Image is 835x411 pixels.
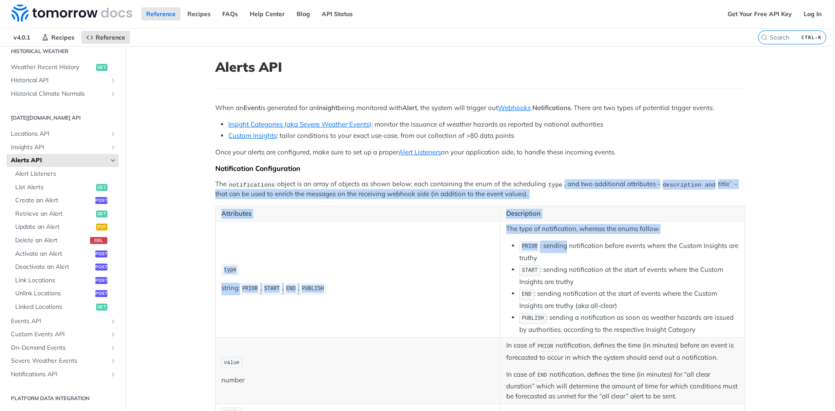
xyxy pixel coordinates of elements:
[11,317,107,326] span: Events API
[7,328,119,341] a: Custom Events APIShow subpages for Custom Events API
[141,7,180,20] a: Reference
[663,181,716,188] span: description and
[7,74,119,87] a: Historical APIShow subpages for Historical API
[90,237,107,244] span: del
[15,183,94,192] span: List Alerts
[110,130,117,137] button: Show subpages for Locations API
[7,114,119,122] h2: [DATE][DOMAIN_NAME] API
[11,330,107,339] span: Custom Events API
[7,341,119,354] a: On-Demand EventsShow subpages for On-Demand Events
[215,59,745,75] h1: Alerts API
[96,64,107,71] span: get
[519,264,739,287] li: : sending notification at the start of events where the Custom Insights are truthy
[110,344,117,351] button: Show subpages for On-Demand Events
[11,221,119,234] a: Update an Alertput
[110,144,117,151] button: Show subpages for Insights API
[761,34,768,41] svg: Search
[221,375,494,385] p: number
[506,369,739,401] p: In case of notification, defines the time (in minutes) for “all clear duration” which will determ...
[215,147,745,157] p: Once your alerts are configured, make sure to set up a proper on your application side, to handle...
[7,394,119,402] h2: Platform DATA integration
[302,286,324,292] span: PUBLISH
[11,261,119,274] a: Deactivate an Alertpost
[228,131,745,141] li: : tailor conditions to your exact use-case, from our collection of >80 data points
[522,291,531,297] span: END
[244,104,261,112] strong: Event
[799,33,824,42] kbd: CTRL-K
[15,210,94,218] span: Retrieve an Alert
[11,156,107,165] span: Alerts API
[11,143,107,152] span: Insights API
[110,77,117,84] button: Show subpages for Historical API
[95,264,107,271] span: post
[519,288,739,311] li: : sending notification at the start of events where the Custom Insights are truthy (aka all-clear)
[498,104,531,112] a: Webhooks
[224,267,237,273] span: type
[506,224,739,234] p: The type of notification, whereas the enums follow
[221,283,494,295] p: string: , , ,
[96,33,125,41] span: Reference
[51,33,74,41] span: Recipes
[15,289,93,298] span: Unlink Locations
[7,47,119,55] h2: Historical Weather
[110,318,117,325] button: Show subpages for Events API
[96,224,107,231] span: put
[11,247,119,261] a: Activate an Alertpost
[522,244,538,250] span: PRIOR
[95,290,107,297] span: post
[11,301,119,314] a: Linked Locationsget
[228,120,745,130] li: : monitor the issuance of weather hazards as reported by national authorities
[228,131,277,140] a: Custom Insights
[15,236,88,245] span: Delete an Alert
[317,7,357,20] a: API Status
[519,241,739,263] li: : sending notification before events where the Custom Insights are truthy
[11,181,119,194] a: List Alertsget
[15,170,117,178] span: Alert Listeners
[15,263,93,271] span: Deactivate an Alert
[110,157,117,164] button: Hide subpages for Alerts API
[95,251,107,257] span: post
[96,211,107,217] span: get
[245,7,290,20] a: Help Center
[15,250,93,258] span: Activate an Alert
[183,7,215,20] a: Recipes
[264,286,280,292] span: START
[398,148,441,156] a: Alert Listeners
[15,303,94,311] span: Linked Locations
[11,357,107,365] span: Severe Weather Events
[228,120,371,128] a: Insight Categories (aka Severe Weather Events)
[7,87,119,100] a: Historical Climate NormalsShow subpages for Historical Climate Normals
[402,104,417,112] strong: Alert
[110,371,117,378] button: Show subpages for Notifications API
[11,344,107,352] span: On-Demand Events
[81,31,130,44] a: Reference
[11,167,119,180] a: Alert Listeners
[242,286,258,292] span: PRIOR
[11,130,107,138] span: Locations API
[11,207,119,221] a: Retrieve an Alertget
[11,287,119,300] a: Unlink Locationspost
[548,181,562,188] span: type
[15,223,94,231] span: Update an Alert
[215,164,745,173] div: Notification Configuration
[215,179,745,199] p: The object is an array of objects as shown below; each containing the enum of the scheduling , an...
[110,331,117,338] button: Show subpages for Custom Events API
[7,368,119,381] a: Notifications APIShow subpages for Notifications API
[11,194,119,207] a: Create an Alertpost
[7,154,119,167] a: Alerts APIHide subpages for Alerts API
[532,104,571,112] strong: Notifications
[110,358,117,364] button: Show subpages for Severe Weather Events
[7,354,119,368] a: Severe Weather EventsShow subpages for Severe Weather Events
[9,31,35,44] span: v4.0.1
[506,340,739,362] p: In case of notification, defines the time (in minutes) before an event is forecasted to occur in ...
[96,184,107,191] span: get
[286,286,296,292] span: END
[11,4,132,22] img: Tomorrow.io Weather API Docs
[538,344,553,350] span: PRIOR
[96,304,107,311] span: get
[37,31,79,44] a: Recipes
[11,76,107,85] span: Historical API
[215,103,745,113] p: When an is generated for an being monitored with , the system will trigger out . There are two ty...
[95,197,107,204] span: post
[7,315,119,328] a: Events APIShow subpages for Events API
